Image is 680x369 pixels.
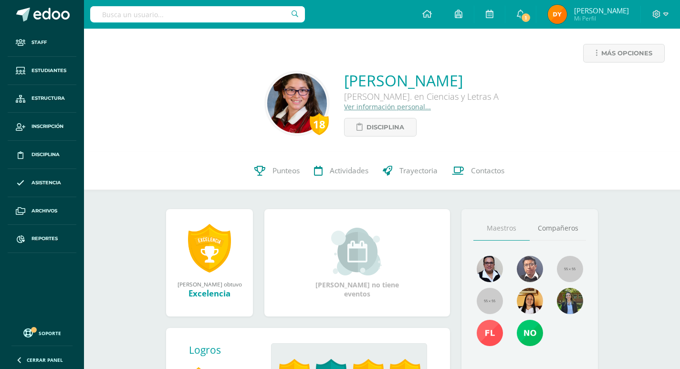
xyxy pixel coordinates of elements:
a: Inscripción [8,113,76,141]
div: [PERSON_NAME] no tiene eventos [310,228,405,298]
a: Punteos [247,152,307,190]
a: Estudiantes [8,57,76,85]
a: [PERSON_NAME] [344,70,499,91]
span: Trayectoria [399,166,438,176]
span: Staff [31,39,47,46]
span: Disciplina [31,151,60,158]
a: Asistencia [8,169,76,197]
img: 5c9b3f2e99b296b39d8321f920b1ea29.png [267,74,327,133]
a: Contactos [445,152,512,190]
a: Ver información personal... [344,102,431,111]
a: Staff [8,29,76,57]
a: Más opciones [583,44,665,63]
img: 46f6fa15264c5e69646c4d280a212a31.png [517,288,543,314]
img: 7d61841bcfb191287f003a87f3c9ee53.png [557,288,583,314]
span: Asistencia [31,179,61,187]
img: e41c3894aaf89bb740a7d8c448248d63.png [477,256,503,282]
span: Punteos [272,166,300,176]
a: Reportes [8,225,76,253]
span: Contactos [471,166,504,176]
span: Cerrar panel [27,357,63,363]
a: Compañeros [530,216,586,241]
span: Estudiantes [31,67,66,74]
div: [PERSON_NAME]. en Ciencias y Letras A [344,91,499,102]
div: Logros [189,343,263,357]
span: Inscripción [31,123,63,130]
span: Disciplina [366,118,404,136]
a: Estructura [8,85,76,113]
a: Disciplina [8,141,76,169]
img: 57c4e928f643661f27a38ec3fbef529c.png [477,320,503,346]
span: [PERSON_NAME] [574,6,629,15]
a: Trayectoria [376,152,445,190]
a: Soporte [11,326,73,339]
span: Actividades [330,166,368,176]
img: 7e5ce3178e263c1de2a2f09ff2bb6eb7.png [517,320,543,346]
span: Mi Perfil [574,14,629,22]
span: Archivos [31,207,57,215]
span: Estructura [31,95,65,102]
span: Soporte [39,330,61,337]
span: 1 [521,12,531,23]
input: Busca un usuario... [90,6,305,22]
a: Archivos [8,197,76,225]
img: bf3cc4379d1deeebe871fe3ba6f72a08.png [517,256,543,282]
span: Reportes [31,235,58,242]
img: event_small.png [331,228,383,275]
a: Disciplina [344,118,417,137]
img: 037b6ea60564a67d0a4f148695f9261a.png [548,5,567,24]
div: 18 [310,113,329,135]
div: Excelencia [176,288,243,299]
div: [PERSON_NAME] obtuvo [176,280,243,288]
img: 55x55 [557,256,583,282]
span: Más opciones [601,44,652,62]
a: Maestros [473,216,530,241]
a: Actividades [307,152,376,190]
img: 55x55 [477,288,503,314]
